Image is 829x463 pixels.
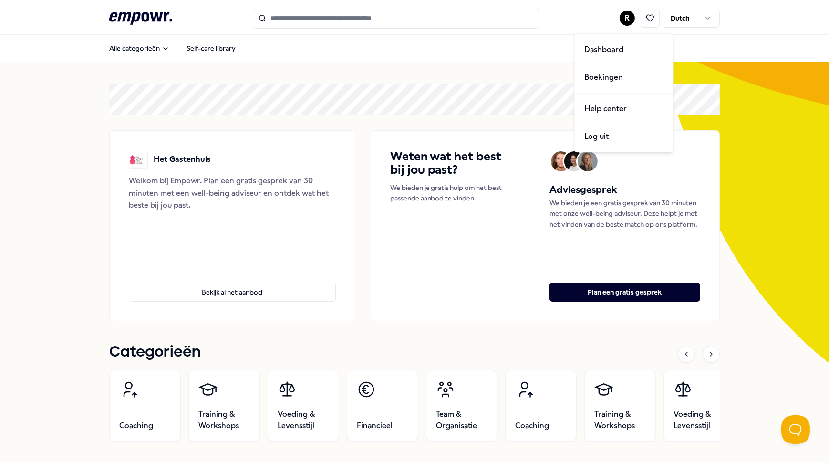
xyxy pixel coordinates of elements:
[577,95,671,123] a: Help center
[574,33,674,152] div: R
[577,36,671,63] a: Dashboard
[577,123,671,150] div: Log uit
[577,63,671,91] a: Boekingen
